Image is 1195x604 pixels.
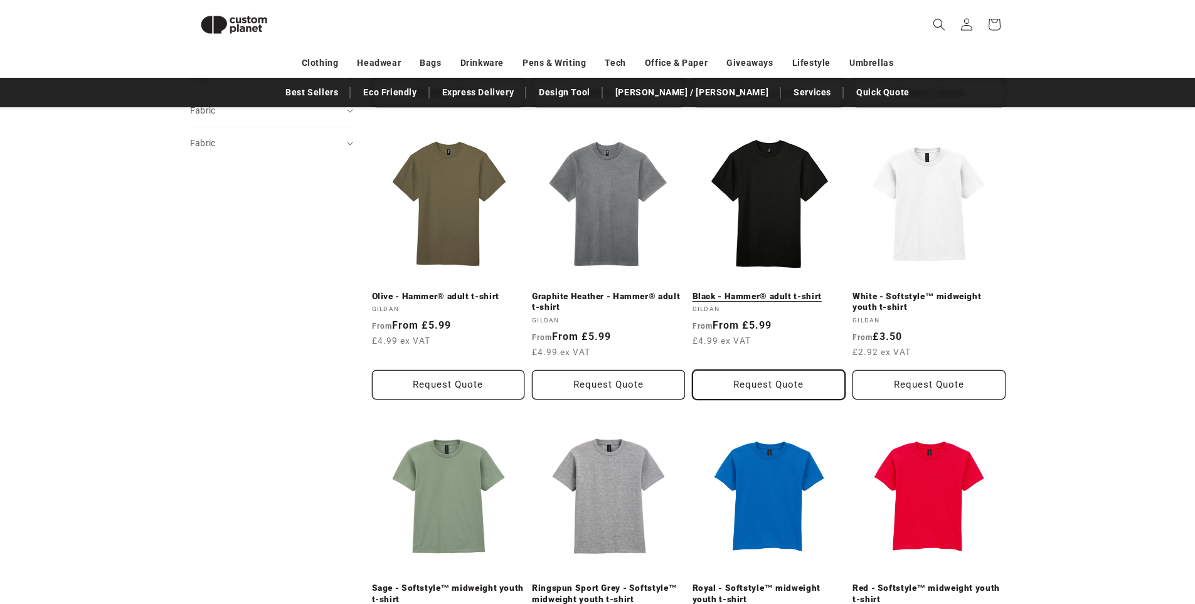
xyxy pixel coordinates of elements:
iframe: Chat Widget [1132,544,1195,604]
a: Design Tool [533,82,597,103]
a: Drinkware [460,52,504,74]
span: Fabric [190,105,216,115]
a: Office & Paper [645,52,708,74]
a: Eco Friendly [357,82,423,103]
a: Umbrellas [849,52,893,74]
button: Request Quote [693,370,846,400]
img: Custom Planet [190,5,278,45]
a: Olive - Hammer® adult t-shirt [372,291,525,302]
a: Headwear [357,52,401,74]
button: Request Quote [372,370,525,400]
summary: Fabric (0 selected) [190,95,353,127]
a: Giveaways [726,52,773,74]
a: Black - Hammer® adult t-shirt [693,291,846,302]
summary: Fabric (0 selected) [190,127,353,159]
a: Lifestyle [792,52,831,74]
span: Fabric [190,138,216,148]
a: Best Sellers [279,82,344,103]
summary: Search [925,11,953,38]
a: Pens & Writing [523,52,586,74]
a: White - Softstyle™ midweight youth t-shirt [852,291,1006,313]
a: Bags [420,52,441,74]
a: Services [787,82,837,103]
a: Quick Quote [850,82,916,103]
a: [PERSON_NAME] / [PERSON_NAME] [609,82,775,103]
a: Express Delivery [436,82,521,103]
button: Request Quote [532,370,685,400]
a: Clothing [302,52,339,74]
a: Tech [605,52,625,74]
button: Request Quote [852,370,1006,400]
a: Graphite Heather - Hammer® adult t-shirt [532,291,685,313]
